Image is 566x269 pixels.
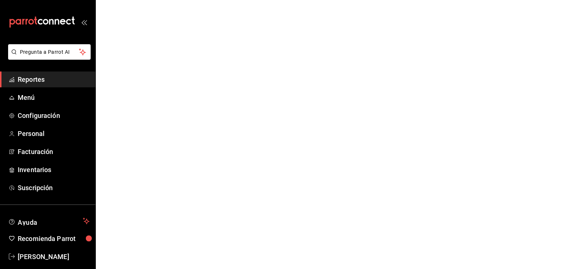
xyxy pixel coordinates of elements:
[18,147,90,157] span: Facturación
[18,111,90,120] span: Configuración
[8,44,91,60] button: Pregunta a Parrot AI
[18,217,80,226] span: Ayuda
[81,19,87,25] button: open_drawer_menu
[18,129,90,139] span: Personal
[18,183,90,193] span: Suscripción
[5,53,91,61] a: Pregunta a Parrot AI
[20,48,79,56] span: Pregunta a Parrot AI
[18,252,90,262] span: [PERSON_NAME]
[18,165,90,175] span: Inventarios
[18,92,90,102] span: Menú
[18,74,90,84] span: Reportes
[18,234,90,244] span: Recomienda Parrot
